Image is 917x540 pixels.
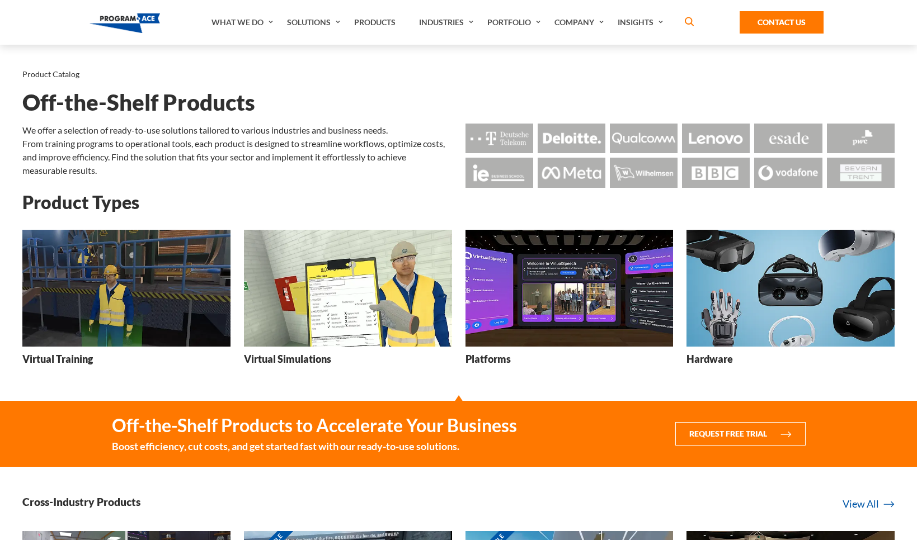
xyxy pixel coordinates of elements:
[465,230,674,374] a: Platforms
[22,67,79,82] li: Product Catalog
[675,422,806,446] button: Request Free Trial
[754,124,822,153] img: Logo - Esade
[244,230,452,374] a: Virtual Simulations
[22,230,231,374] a: Virtual Training
[754,158,822,187] img: Logo - Vodafone
[112,414,517,437] strong: Off-the-Shelf Products to Accelerate Your Business
[465,124,533,153] img: Logo - Deutsche Telekom
[465,230,674,347] img: Platforms
[686,352,733,366] h3: Hardware
[843,496,895,511] a: View All
[827,158,895,187] img: Logo - Seven Trent
[22,192,895,212] h2: Product Types
[686,230,895,374] a: Hardware
[22,124,452,137] p: We offer a selection of ready-to-use solutions tailored to various industries and business needs.
[827,124,895,153] img: Logo - Pwc
[244,352,331,366] h3: Virtual Simulations
[112,439,517,453] small: Boost efficiency, cut costs, and get started fast with our ready-to-use solutions.
[22,67,895,82] nav: breadcrumb
[538,158,605,187] img: Logo - Meta
[610,158,678,187] img: Logo - Wilhemsen
[686,230,895,347] img: Hardware
[682,124,750,153] img: Logo - Lenovo
[244,230,452,347] img: Virtual Simulations
[465,158,533,187] img: Logo - Ie Business School
[22,93,895,112] h1: Off-the-Shelf Products
[682,158,750,187] img: Logo - BBC
[22,352,93,366] h3: Virtual Training
[90,13,161,33] img: Program-Ace
[740,11,824,34] a: Contact Us
[538,124,605,153] img: Logo - Deloitte
[610,124,678,153] img: Logo - Qualcomm
[22,230,231,347] img: Virtual Training
[22,495,140,509] h3: Cross-Industry Products
[465,352,511,366] h3: Platforms
[22,137,452,177] p: From training programs to operational tools, each product is designed to streamline workflows, op...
